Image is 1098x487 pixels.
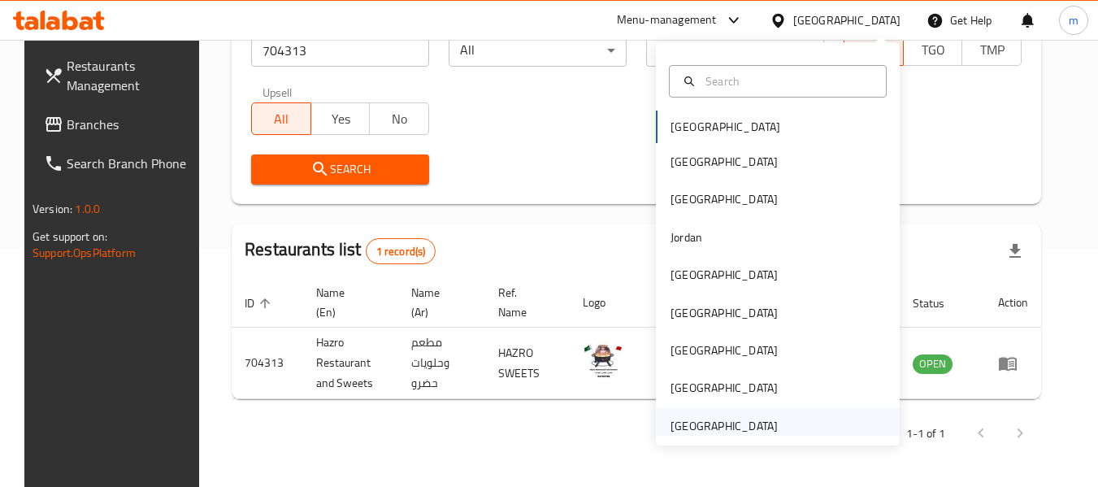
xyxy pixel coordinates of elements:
[245,294,276,313] span: ID
[33,198,72,220] span: Version:
[498,283,550,322] span: Ref. Name
[75,198,100,220] span: 1.0.0
[913,354,953,374] div: OPEN
[570,278,643,328] th: Logo
[913,354,953,373] span: OPEN
[366,238,436,264] div: Total records count
[398,328,485,399] td: مطعم وحلويات حضرو
[671,266,778,284] div: [GEOGRAPHIC_DATA]
[31,105,208,144] a: Branches
[33,242,136,263] a: Support.OpsPlatform
[303,328,398,399] td: Hazro Restaurant and Sweets
[232,278,1041,399] table: enhanced table
[411,283,466,322] span: Name (Ar)
[998,354,1028,373] div: Menu
[264,159,416,180] span: Search
[369,102,429,135] button: No
[251,154,429,185] button: Search
[996,232,1035,271] div: Export file
[793,11,901,29] div: [GEOGRAPHIC_DATA]
[310,102,371,135] button: Yes
[671,341,778,359] div: [GEOGRAPHIC_DATA]
[643,278,700,328] th: Branches
[245,237,436,264] h2: Restaurants list
[969,38,1015,62] span: TMP
[263,86,293,98] label: Upsell
[671,417,778,435] div: [GEOGRAPHIC_DATA]
[903,33,963,66] button: TGO
[367,244,436,259] span: 1 record(s)
[913,294,966,313] span: Status
[251,34,429,67] input: Search for restaurant name or ID..
[318,107,364,131] span: Yes
[961,33,1022,66] button: TMP
[232,328,303,399] td: 704313
[671,304,778,322] div: [GEOGRAPHIC_DATA]
[33,226,107,247] span: Get support on:
[31,144,208,183] a: Search Branch Phone
[671,190,778,208] div: [GEOGRAPHIC_DATA]
[31,46,208,105] a: Restaurants Management
[376,107,423,131] span: No
[316,283,379,322] span: Name (En)
[67,115,195,134] span: Branches
[583,340,623,380] img: Hazro Restaurant and Sweets
[906,424,945,444] p: 1-1 of 1
[1069,11,1078,29] span: m
[251,102,311,135] button: All
[910,38,957,62] span: TGO
[671,228,702,246] div: Jordan
[617,11,717,30] div: Menu-management
[643,328,700,399] td: 1
[67,154,195,173] span: Search Branch Phone
[485,328,570,399] td: HAZRO SWEETS
[671,379,778,397] div: [GEOGRAPHIC_DATA]
[671,153,778,171] div: [GEOGRAPHIC_DATA]
[699,72,876,90] input: Search
[985,278,1041,328] th: Action
[258,107,305,131] span: All
[449,34,627,67] div: All
[67,56,195,95] span: Restaurants Management
[646,34,824,67] div: All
